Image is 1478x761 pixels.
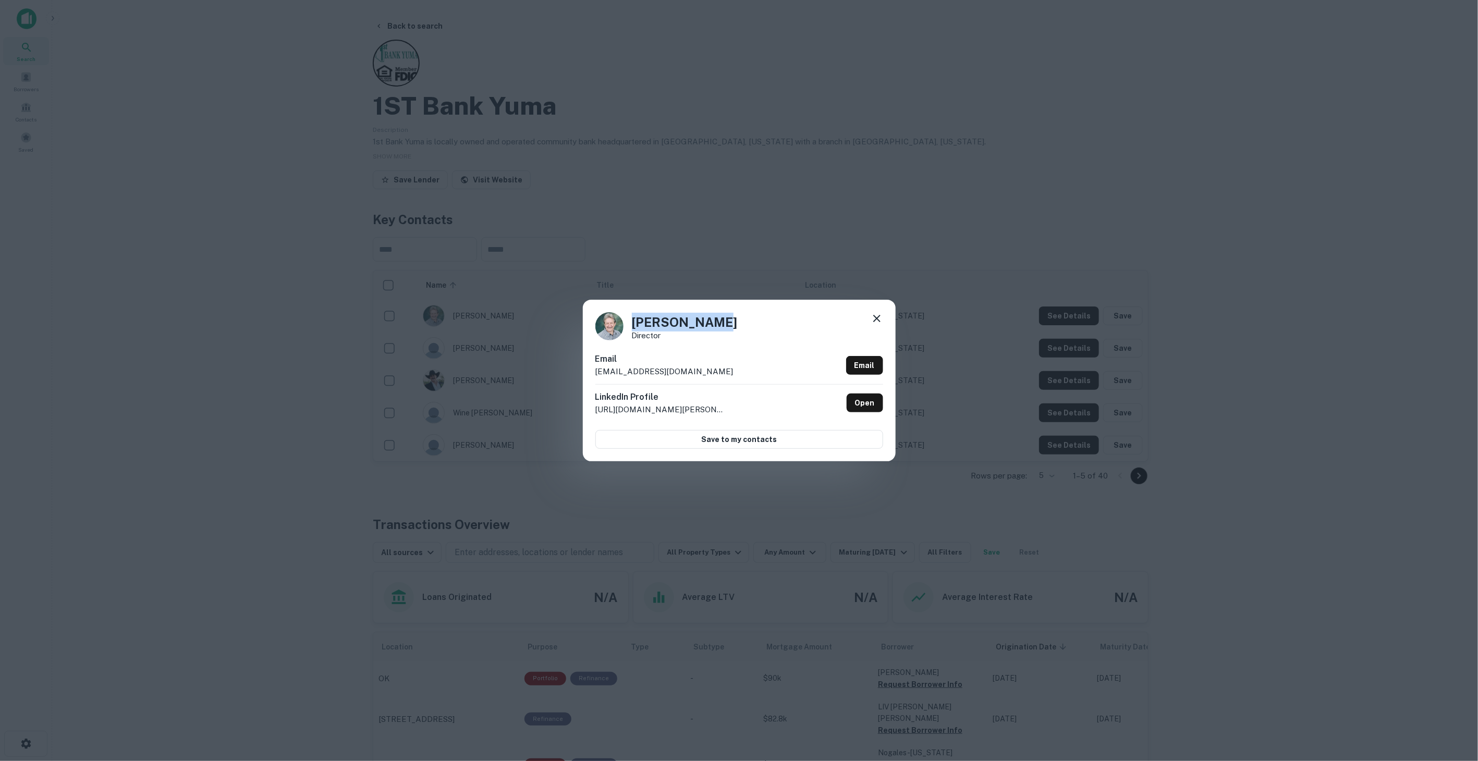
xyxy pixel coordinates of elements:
a: Email [846,356,883,375]
h6: Email [595,353,734,365]
button: Save to my contacts [595,430,883,449]
img: 1516960597900 [595,312,624,340]
p: [URL][DOMAIN_NAME][PERSON_NAME] [595,403,726,416]
p: [EMAIL_ADDRESS][DOMAIN_NAME] [595,365,734,378]
h4: [PERSON_NAME] [632,313,738,332]
h6: LinkedIn Profile [595,391,726,403]
p: Director [632,332,738,339]
a: Open [847,394,883,412]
